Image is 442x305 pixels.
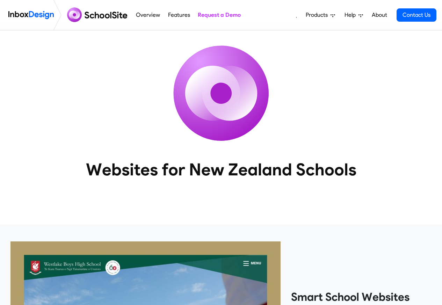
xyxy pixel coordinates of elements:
[55,159,387,180] heading: Websites for New Zealand Schools
[345,11,358,19] span: Help
[370,8,389,22] a: About
[397,8,436,22] a: Contact Us
[306,11,331,19] span: Products
[342,8,366,22] a: Help
[166,8,192,22] a: Features
[158,30,284,156] img: icon_schoolsite.svg
[134,8,162,22] a: Overview
[64,7,132,23] img: schoolsite logo
[196,8,242,22] a: Request a Demo
[303,8,338,22] a: Products
[291,290,432,304] heading: Smart School Websites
